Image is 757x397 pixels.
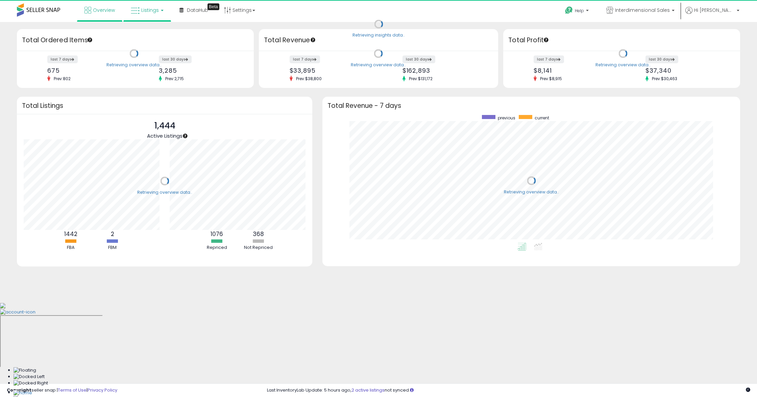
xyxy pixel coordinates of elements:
[351,62,406,68] div: Retrieving overview data..
[93,7,115,14] span: Overview
[685,7,739,22] a: Hi [PERSON_NAME]
[575,8,584,14] span: Help
[615,7,670,14] span: Interdimensional Sales
[694,7,735,14] span: Hi [PERSON_NAME]
[595,62,651,68] div: Retrieving overview data..
[14,380,48,387] img: Docked Right
[565,6,573,15] i: Get Help
[207,3,219,10] div: Tooltip anchor
[560,1,595,22] a: Help
[14,367,36,374] img: Floating
[106,62,162,68] div: Retrieving overview data..
[141,7,159,14] span: Listings
[187,7,208,14] span: DataHub
[504,189,559,195] div: Retrieving overview data..
[14,390,32,396] img: Home
[137,189,192,195] div: Retrieving overview data..
[14,374,45,380] img: Docked Left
